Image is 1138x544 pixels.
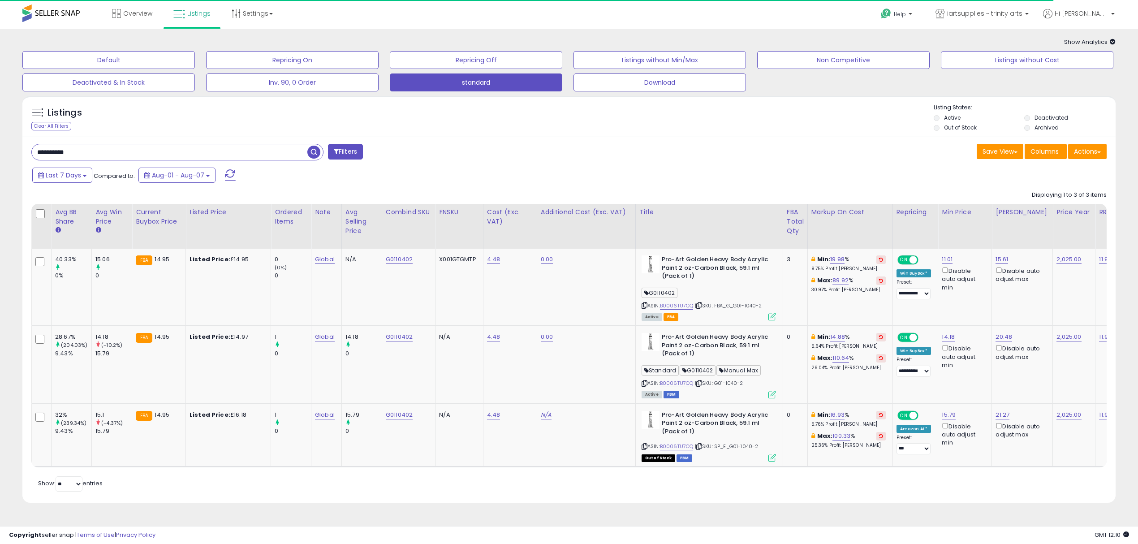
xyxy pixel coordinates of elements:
span: ON [898,411,910,419]
button: Columns [1025,144,1067,159]
a: Terms of Use [77,531,115,539]
div: 15.79 [345,411,382,419]
div: N/A [439,333,476,341]
button: standard [390,73,562,91]
a: 89.92 [832,276,849,285]
button: Listings without Cost [941,51,1113,69]
div: Preset: [897,357,931,377]
a: B0006TU7CQ [660,380,694,387]
b: Max: [817,354,833,362]
a: Global [315,255,335,264]
span: FBM [664,391,680,398]
a: Help [874,1,921,29]
b: Listed Price: [190,255,230,263]
a: B0006TU7CQ [660,443,694,450]
th: CSV column name: cust_attr_2_Combind SKU [382,204,435,249]
a: 0.00 [541,255,553,264]
b: Listed Price: [190,410,230,419]
th: CSV column name: cust_attr_1_Price Year [1053,204,1095,249]
span: Show: entries [38,479,103,488]
button: Save View [977,144,1023,159]
div: Preset: [897,279,931,299]
small: (-4.37%) [101,419,123,427]
button: Listings without Min/Max [573,51,746,69]
div: 14.18 [345,333,382,341]
a: G0110402 [386,410,413,419]
div: seller snap | | [9,531,155,540]
small: FBA [136,255,152,265]
div: Avg BB Share [55,207,88,226]
a: 15.79 [942,410,956,419]
p: Listing States: [934,104,1116,112]
span: Manual Max [716,365,761,376]
a: 16.93 [830,410,845,419]
span: 14.95 [155,332,169,341]
small: (-10.2%) [101,341,122,349]
div: Listed Price [190,207,267,217]
button: Deactivated & In Stock [22,73,195,91]
a: Privacy Policy [116,531,155,539]
button: Inv. 90, 0 Order [206,73,379,91]
span: | SKU: G01-1040-2 [695,380,743,387]
div: % [811,354,886,371]
a: 2,025.00 [1056,332,1081,341]
div: 3 [787,255,801,263]
div: FNSKU [439,207,479,217]
a: 11.95 [1099,410,1112,419]
div: Current Buybox Price [136,207,182,226]
div: 15.79 [95,350,132,358]
b: Min: [817,255,831,263]
div: Price Year [1056,207,1091,217]
span: | SKU: SP_E_G01-1040-2 [695,443,759,450]
th: The percentage added to the cost of goods (COGS) that forms the calculator for Min & Max prices. [807,204,892,249]
small: (239.34%) [61,419,86,427]
div: 15.79 [95,427,132,435]
a: 14.88 [830,332,845,341]
div: 40.33% [55,255,91,263]
span: G0110402 [642,288,677,298]
div: Amazon AI * [897,425,931,433]
span: Standard [642,365,679,376]
div: £16.18 [190,411,264,419]
div: 0 [787,411,801,419]
img: 31XETdT-quL._SL40_.jpg [642,333,660,351]
small: (204.03%) [61,341,87,349]
div: Disable auto adjust min [942,421,985,447]
div: Disable auto adjust max [996,421,1046,439]
span: G0110402 [680,365,716,376]
div: 0 [275,427,311,435]
div: % [811,411,886,427]
span: All listings currently available for purchase on Amazon [642,313,662,321]
div: ASIN: [642,255,776,319]
span: ON [898,256,910,264]
div: N/A [345,255,375,263]
a: 4.48 [487,410,500,419]
div: 32% [55,411,91,419]
div: Win BuyBox * [897,269,931,277]
div: £14.97 [190,333,264,341]
strong: Copyright [9,531,42,539]
label: Deactivated [1035,114,1068,121]
p: 25.36% Profit [PERSON_NAME] [811,442,886,449]
b: Max: [817,432,833,440]
b: Pro-Art Golden Heavy Body Acrylic Paint 2 oz-Carbon Black, 59.1 ml (Pack of 1) [662,411,771,438]
small: (0%) [275,264,287,271]
span: FBM [677,454,693,462]
div: Clear All Filters [31,122,71,130]
a: Global [315,410,335,419]
a: 15.61 [996,255,1008,264]
div: Title [639,207,779,217]
span: ON [898,334,910,341]
button: Repricing On [206,51,379,69]
button: Aug-01 - Aug-07 [138,168,216,183]
a: 2,025.00 [1056,255,1081,264]
span: Hi [PERSON_NAME] [1055,9,1108,18]
a: 100.33 [832,432,850,440]
button: Last 7 Days [32,168,92,183]
button: Default [22,51,195,69]
small: Avg BB Share. [55,226,60,234]
p: 29.04% Profit [PERSON_NAME] [811,365,886,371]
b: Pro-Art Golden Heavy Body Acrylic Paint 2 oz-Carbon Black, 59.1 ml (Pack of 1) [662,255,771,283]
a: N/A [541,410,552,419]
div: Cost (Exc. VAT) [487,207,533,226]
